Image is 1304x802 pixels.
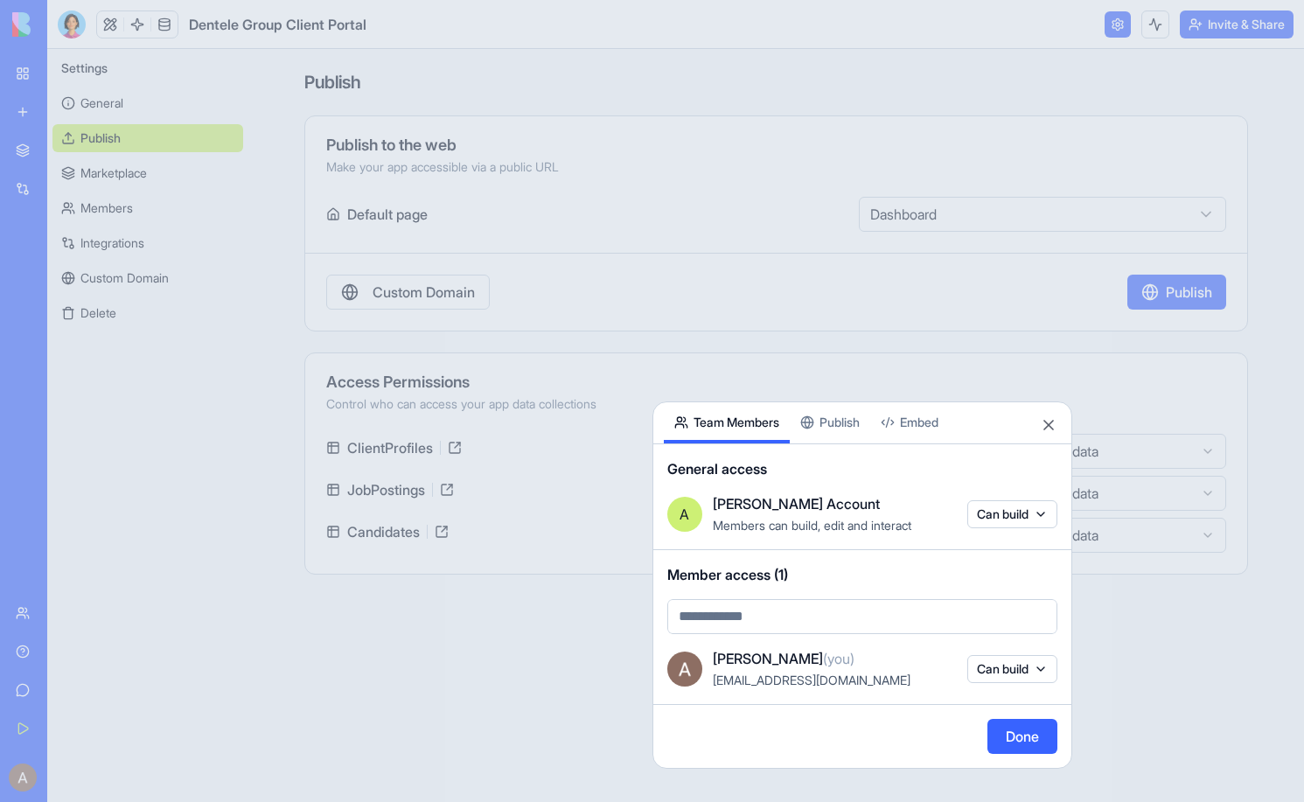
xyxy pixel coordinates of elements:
span: Member access (1) [667,564,1057,585]
img: ACg8ocJV6D3_6rN2XWQ9gC4Su6cEn1tsy63u5_3HgxpMOOOGh7gtYg=s96-c [667,652,702,687]
span: (you) [823,650,854,667]
span: [PERSON_NAME] Account [713,493,880,514]
button: Publish [790,402,870,443]
button: Team Members [664,402,790,443]
button: Embed [870,402,949,443]
span: A [680,504,689,525]
button: Close [1040,416,1057,434]
button: Done [987,719,1057,754]
span: General access [667,458,1057,479]
button: Can build [967,655,1057,683]
span: [EMAIL_ADDRESS][DOMAIN_NAME] [713,673,910,687]
button: Can build [967,500,1057,528]
span: [PERSON_NAME] [713,648,854,669]
span: Members can build, edit and interact [713,518,911,533]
